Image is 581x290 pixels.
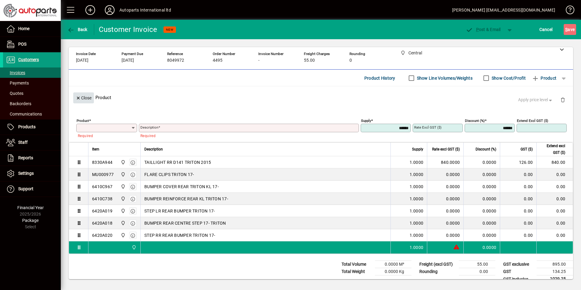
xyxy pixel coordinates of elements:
span: Product History [364,73,395,83]
span: POS [18,42,26,47]
span: TAILLIGHT RR D141 TRITON 2015 [144,159,211,165]
td: 0.00 [536,217,573,229]
td: 55.00 [459,261,495,268]
span: Quotes [6,91,23,96]
mat-error: Required [140,132,354,139]
span: Payments [6,81,29,85]
span: 1.0000 [410,171,424,178]
td: 1029.25 [537,275,573,283]
td: 895.00 [537,261,573,268]
td: 0.00 [500,205,536,217]
span: - [258,58,260,63]
a: Reports [3,150,61,166]
td: 0.00 [536,181,573,193]
td: 0.0000 [463,205,500,217]
div: 6410C967 [92,184,112,190]
a: Quotes [3,88,61,98]
span: Rate excl GST ($) [432,146,460,153]
span: Customers [18,57,39,62]
td: 0.0000 [463,156,500,168]
div: 6420A020 [92,232,112,238]
span: Settings [18,171,34,176]
a: Settings [3,166,61,181]
td: 0.00 [536,229,573,241]
mat-label: Extend excl GST ($) [517,119,548,123]
span: Description [144,146,163,153]
a: Backorders [3,98,61,109]
span: Products [18,124,36,129]
span: BUMPER REINFORCE REAR KL TRITON 17- [144,196,228,202]
span: ost & Email [466,27,501,32]
span: Package [22,218,39,223]
td: 0.00 [500,168,536,181]
span: Discount (%) [476,146,496,153]
span: Cancel [539,25,553,34]
div: 0.0000 [431,196,460,202]
mat-label: Supply [361,119,371,123]
span: Close [76,93,91,103]
label: Show Line Volumes/Weights [416,75,473,81]
td: Rounding [416,268,459,275]
span: Central [119,208,126,214]
span: Item [92,146,99,153]
span: Central [119,220,126,226]
span: 0 [349,58,352,63]
div: 6410C738 [92,196,112,202]
td: 0.00 [459,268,495,275]
td: 0.0000 M³ [375,261,411,268]
span: Central [119,183,126,190]
td: 0.0000 [463,181,500,193]
td: Freight (excl GST) [416,261,459,268]
td: GST exclusive [500,261,537,268]
td: 0.00 [500,229,536,241]
button: Post & Email [462,24,504,35]
button: Add [81,5,100,16]
span: 1.0000 [410,232,424,238]
span: Central [119,171,126,178]
td: 0.0000 [463,217,500,229]
span: Central [119,159,126,166]
td: 0.00 [536,193,573,205]
div: 0.0000 [431,208,460,214]
span: Extend excl GST ($) [540,143,565,156]
button: Close [73,92,94,103]
td: 0.0000 [463,168,500,181]
span: S [565,27,568,32]
div: 0.0000 [431,171,460,178]
app-page-header-button: Back [61,24,94,35]
span: Reports [18,155,33,160]
span: [DATE] [76,58,88,63]
span: 1.0000 [410,244,424,250]
span: Central [119,195,126,202]
span: 1.0000 [410,196,424,202]
mat-label: Discount (%) [465,119,485,123]
td: 0.00 [500,217,536,229]
div: [PERSON_NAME] [EMAIL_ADDRESS][DOMAIN_NAME] [452,5,555,15]
td: 0.0000 Kg [375,268,411,275]
div: 0.0000 [431,220,460,226]
td: 134.25 [537,268,573,275]
mat-label: Product [77,119,89,123]
span: ave [565,25,575,34]
a: Invoices [3,67,61,78]
td: 0.00 [536,205,573,217]
span: 4495 [213,58,222,63]
div: MU000977 [92,171,114,178]
a: Home [3,21,61,36]
span: Staff [18,140,28,145]
span: Central [130,244,137,251]
span: Home [18,26,29,31]
a: Products [3,119,61,135]
span: 1.0000 [410,208,424,214]
span: Backorders [6,101,31,106]
div: 0.0000 [431,184,460,190]
td: GST [500,268,537,275]
button: Apply price level [516,95,556,105]
span: 1.0000 [410,220,424,226]
mat-error: Required [78,132,132,139]
span: Central [119,232,126,239]
span: STEP RR REAR BUMPER TRITON 17- [144,232,215,238]
span: Apply price level [518,97,553,103]
td: GST inclusive [500,275,537,283]
div: 8330A944 [92,159,112,165]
